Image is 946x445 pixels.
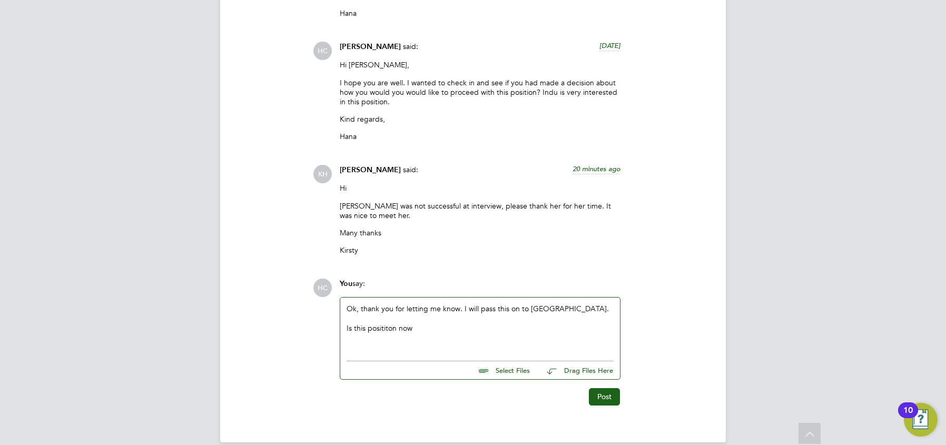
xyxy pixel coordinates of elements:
[340,279,352,288] span: You
[313,42,332,60] span: HC
[340,78,620,107] p: I hope you are well. I wanted to check in and see if you had made a decision about how you would ...
[903,410,913,424] div: 10
[340,165,401,174] span: [PERSON_NAME]
[313,279,332,297] span: HC
[313,165,332,183] span: KH
[340,245,620,255] p: Kirsty
[340,114,620,124] p: Kind regards,
[340,228,620,238] p: Many thanks
[403,42,418,51] span: said:
[340,132,620,141] p: Hana
[403,165,418,174] span: said:
[904,403,938,437] button: Open Resource Center, 10 new notifications
[599,41,620,50] span: [DATE]
[347,323,614,333] div: Is this posititon now
[340,8,620,18] p: Hana
[340,279,620,297] div: say:
[340,42,401,51] span: [PERSON_NAME]
[589,388,620,405] button: Post
[340,201,620,220] p: [PERSON_NAME] was not successful at interview, please thank her for her time. It was nice to meet...
[340,60,620,70] p: Hi [PERSON_NAME],
[573,164,620,173] span: 20 minutes ago
[347,304,614,349] div: Ok, thank you for letting me know. I will pass this on to [GEOGRAPHIC_DATA].
[340,183,620,193] p: Hi
[538,360,614,382] button: Drag Files Here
